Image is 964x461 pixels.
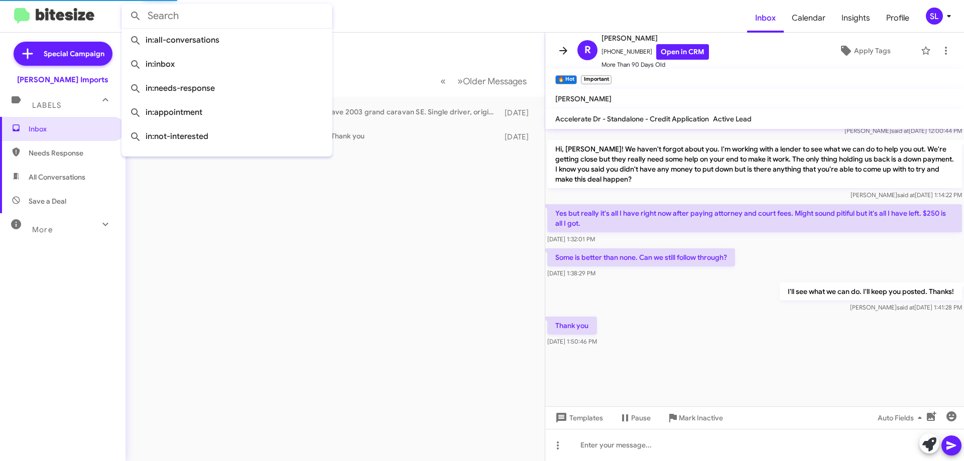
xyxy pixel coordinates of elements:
[451,71,533,91] button: Next
[845,127,962,134] span: [PERSON_NAME] [DATE] 12:00:44 PM
[679,409,723,427] span: Mark Inactive
[601,60,709,70] span: More Than 90 Days Old
[833,4,878,33] a: Insights
[555,114,709,123] span: Accelerate Dr - Standalone - Credit Application
[463,76,527,87] span: Older Messages
[780,282,962,300] p: I'll see what we can do. I'll keep you posted. Thanks!
[581,75,611,84] small: Important
[878,4,917,33] a: Profile
[878,409,926,427] span: Auto Fields
[500,108,537,118] div: [DATE]
[870,409,934,427] button: Auto Fields
[545,409,611,427] button: Templates
[611,409,659,427] button: Pause
[17,75,108,85] div: [PERSON_NAME] Imports
[440,75,446,87] span: «
[547,140,962,188] p: Hi, [PERSON_NAME]! We haven't forgot about you. I'm working with a lender to see what we can do t...
[130,76,324,100] span: in:needs-response
[130,124,324,148] span: in:not-interested
[854,42,891,60] span: Apply Tags
[547,204,962,232] p: Yes but really it's all I have right now after paying attorney and court fees. Might sound pitifu...
[130,52,324,76] span: in:inbox
[713,114,752,123] span: Active Lead
[29,124,114,134] span: Inbox
[434,71,452,91] button: Previous
[435,71,533,91] nav: Page navigation example
[747,4,784,33] a: Inbox
[130,28,324,52] span: in:all-conversations
[656,44,709,60] a: Open in CRM
[631,409,651,427] span: Pause
[547,317,597,335] p: Thank you
[547,269,595,277] span: [DATE] 1:38:29 PM
[897,191,915,199] span: said at
[601,44,709,60] span: [PHONE_NUMBER]
[32,225,53,234] span: More
[274,131,500,142] div: Thank you
[14,42,112,66] a: Special Campaign
[29,196,66,206] span: Save a Deal
[813,42,916,60] button: Apply Tags
[917,8,953,25] button: SL
[784,4,833,33] a: Calendar
[457,75,463,87] span: »
[553,409,603,427] span: Templates
[122,4,332,28] input: Search
[547,338,597,345] span: [DATE] 1:50:46 PM
[659,409,731,427] button: Mark Inactive
[547,248,735,266] p: Some is better than none. Can we still follow through?
[555,75,577,84] small: 🔥 Hot
[850,303,962,311] span: [PERSON_NAME] [DATE] 1:41:28 PM
[44,49,104,59] span: Special Campaign
[851,191,962,199] span: [PERSON_NAME] [DATE] 1:14:22 PM
[130,148,324,173] span: in:sold-verified
[500,132,537,142] div: [DATE]
[584,42,591,58] span: R
[29,148,114,158] span: Needs Response
[274,107,500,118] div: I have 2003 grand caravan SE. Single driver, original 96k miles
[547,235,595,243] span: [DATE] 1:32:01 PM
[32,101,61,110] span: Labels
[601,32,709,44] span: [PERSON_NAME]
[897,303,914,311] span: said at
[29,172,85,182] span: All Conversations
[130,100,324,124] span: in:appointment
[555,94,612,103] span: [PERSON_NAME]
[926,8,943,25] div: SL
[891,127,909,134] span: said at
